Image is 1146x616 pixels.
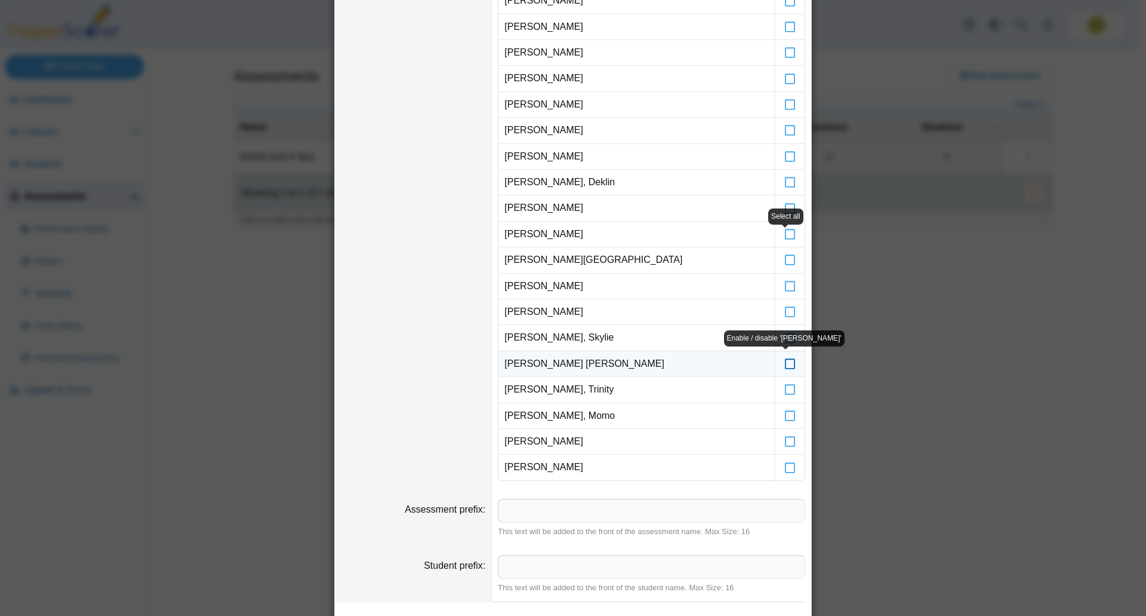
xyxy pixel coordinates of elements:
[498,299,775,325] td: [PERSON_NAME]
[498,429,775,455] td: [PERSON_NAME]
[498,403,775,429] td: [PERSON_NAME], Momo
[405,504,485,514] label: Assessment prefix
[498,144,775,170] td: [PERSON_NAME]
[498,377,775,403] td: [PERSON_NAME], Trinity
[768,209,803,225] div: Select all
[498,274,775,299] td: [PERSON_NAME]
[498,195,775,221] td: [PERSON_NAME]
[724,330,845,347] div: Enable / disable '[PERSON_NAME]'
[498,40,775,66] td: [PERSON_NAME]
[498,92,775,118] td: [PERSON_NAME]
[498,455,775,480] td: [PERSON_NAME]
[498,118,775,143] td: [PERSON_NAME]
[498,351,775,377] td: [PERSON_NAME] [PERSON_NAME]
[498,247,775,273] td: [PERSON_NAME][GEOGRAPHIC_DATA]
[498,526,805,537] div: This text will be added to the front of the assessment name. Max Size: 16
[498,583,805,593] div: This text will be added to the front of the student name. Max Size: 16
[498,14,775,40] td: [PERSON_NAME]
[498,66,775,91] td: [PERSON_NAME]
[498,325,775,351] td: [PERSON_NAME], Skylie
[498,170,775,195] td: [PERSON_NAME], Deklin
[424,560,485,571] label: Student prefix
[498,222,775,247] td: [PERSON_NAME]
